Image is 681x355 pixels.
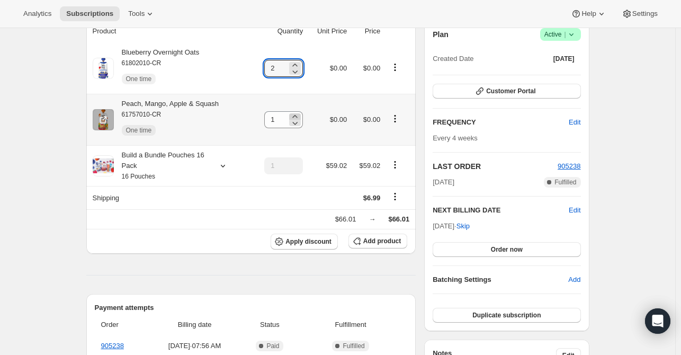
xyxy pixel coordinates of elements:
[433,117,569,128] h2: FREQUENCY
[17,6,58,21] button: Analytics
[285,237,331,246] span: Apply discount
[363,237,401,245] span: Add product
[335,214,356,225] div: $66.01
[114,47,200,90] div: Blueberry Overnight Oats
[433,205,569,216] h2: NEXT BILLING DATE
[271,234,338,250] button: Apply discount
[564,6,613,21] button: Help
[433,222,470,230] span: [DATE] ·
[568,274,580,285] span: Add
[101,342,124,350] a: 905238
[569,205,580,216] button: Edit
[558,162,580,170] a: 905238
[433,242,580,257] button: Order now
[252,20,306,43] th: Quantity
[388,215,409,223] span: $66.01
[246,319,294,330] span: Status
[387,113,404,125] button: Product actions
[433,54,473,64] span: Created Date
[330,64,347,72] span: $0.00
[558,161,580,172] button: 905238
[330,116,347,123] span: $0.00
[122,111,162,118] small: 61757010-CR
[95,303,408,313] h2: Payment attempts
[93,58,114,79] img: product img
[433,134,478,142] span: Every 4 weeks
[363,116,381,123] span: $0.00
[114,99,219,141] div: Peach, Mango, Apple & Squash
[547,51,581,66] button: [DATE]
[569,117,580,128] span: Edit
[562,271,587,288] button: Add
[450,218,476,235] button: Skip
[326,162,347,170] span: $59.02
[456,221,470,232] span: Skip
[150,341,239,351] span: [DATE] · 07:56 AM
[433,177,454,188] span: [DATE]
[122,6,162,21] button: Tools
[544,29,577,40] span: Active
[433,29,449,40] h2: Plan
[645,308,670,334] div: Open Intercom Messenger
[632,10,658,18] span: Settings
[300,319,401,330] span: Fulfillment
[360,162,381,170] span: $59.02
[122,173,155,180] small: 16 Pouches
[433,161,558,172] h2: LAST ORDER
[266,342,279,350] span: Paid
[433,84,580,99] button: Customer Portal
[128,10,145,18] span: Tools
[348,234,407,248] button: Add product
[150,319,239,330] span: Billing date
[387,159,404,171] button: Product actions
[95,313,147,336] th: Order
[553,55,575,63] span: [DATE]
[387,61,404,73] button: Product actions
[472,311,541,319] span: Duplicate subscription
[306,20,350,43] th: Unit Price
[86,20,252,43] th: Product
[433,308,580,323] button: Duplicate subscription
[363,64,381,72] span: $0.00
[23,10,51,18] span: Analytics
[369,214,375,225] div: →
[581,10,596,18] span: Help
[350,20,383,43] th: Price
[126,75,152,83] span: One time
[615,6,664,21] button: Settings
[114,150,209,182] div: Build a Bundle Pouches 16 Pack
[122,59,162,67] small: 61802010-CR
[126,126,152,135] span: One time
[387,191,404,202] button: Shipping actions
[343,342,364,350] span: Fulfilled
[486,87,535,95] span: Customer Portal
[564,30,566,39] span: |
[363,194,381,202] span: $6.99
[93,109,114,130] img: product img
[562,114,587,131] button: Edit
[491,245,523,254] span: Order now
[86,186,252,209] th: Shipping
[66,10,113,18] span: Subscriptions
[554,178,576,187] span: Fulfilled
[433,274,568,285] h6: Batching Settings
[60,6,120,21] button: Subscriptions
